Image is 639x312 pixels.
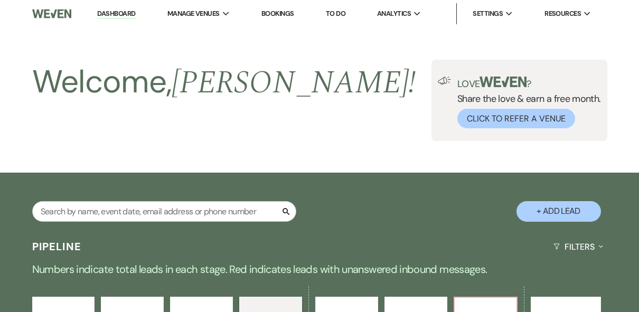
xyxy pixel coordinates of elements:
[167,8,220,19] span: Manage Venues
[32,60,416,105] h2: Welcome,
[172,59,416,107] span: [PERSON_NAME] !
[549,233,607,261] button: Filters
[480,77,527,87] img: weven-logo-green.svg
[438,77,451,85] img: loud-speaker-illustration.svg
[32,3,71,25] img: Weven Logo
[97,9,135,19] a: Dashboard
[32,239,82,254] h3: Pipeline
[473,8,503,19] span: Settings
[32,201,296,222] input: Search by name, event date, email address or phone number
[261,9,294,18] a: Bookings
[544,8,581,19] span: Resources
[377,8,411,19] span: Analytics
[326,9,345,18] a: To Do
[457,77,601,89] p: Love ?
[516,201,601,222] button: + Add Lead
[451,77,601,128] div: Share the love & earn a free month.
[457,109,575,128] button: Click to Refer a Venue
